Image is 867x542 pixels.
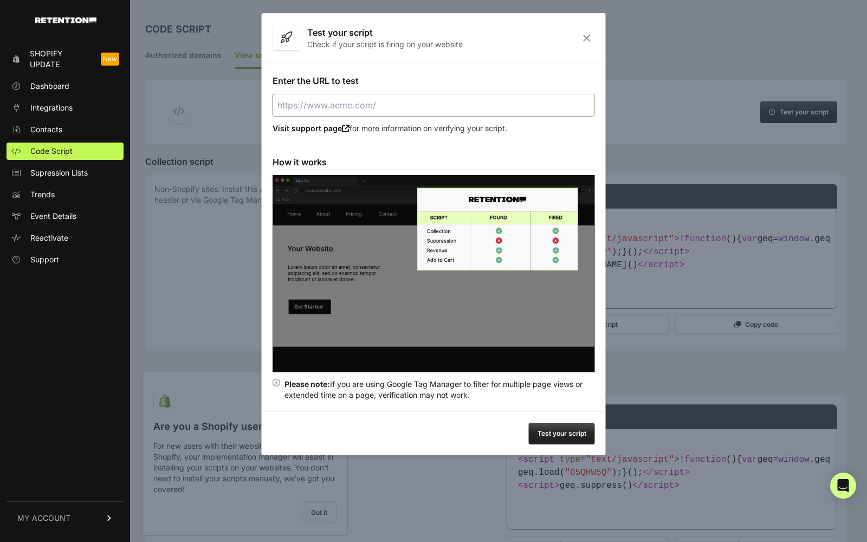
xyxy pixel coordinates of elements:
[17,513,70,524] span: MY ACCOUNT
[7,229,124,247] a: Reactivate
[30,124,62,135] span: Contacts
[30,189,55,200] span: Trends
[30,81,69,92] span: Dashboard
[830,473,856,499] div: Open Intercom Messenger
[7,501,124,534] a: MY ACCOUNT
[273,156,595,169] h3: How it works
[273,175,595,372] img: verify script installation
[7,208,124,225] a: Event Details
[273,124,350,133] a: Visit support page
[273,123,595,134] p: for more information on verifying your script.
[307,26,463,39] h3: Test your script
[7,143,124,160] a: Code Script
[273,75,359,86] label: Enter the URL to test
[7,186,124,203] a: Trends
[7,251,124,268] a: Support
[7,45,124,73] a: Shopify Update New
[30,254,59,265] span: Support
[273,94,595,117] input: https://www.acme.com/
[7,164,124,182] a: Supression Lists
[30,48,92,70] span: Shopify Update
[7,78,124,95] a: Dashboard
[284,379,330,389] strong: Please note:
[30,102,73,113] span: Integrations
[529,423,595,444] button: Test your script
[101,53,119,66] span: New
[30,167,88,178] span: Supression Lists
[30,211,76,222] span: Event Details
[30,233,68,243] span: Reactivate
[30,146,73,157] span: Code Script
[578,34,595,43] i: Close
[35,17,96,23] img: Retention.com
[307,39,463,50] p: Check if your script is firing on your website
[7,121,124,138] a: Contacts
[284,379,595,401] div: If you are using Google Tag Manager to filter for multiple page views or extended time on a page,...
[7,99,124,117] a: Integrations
